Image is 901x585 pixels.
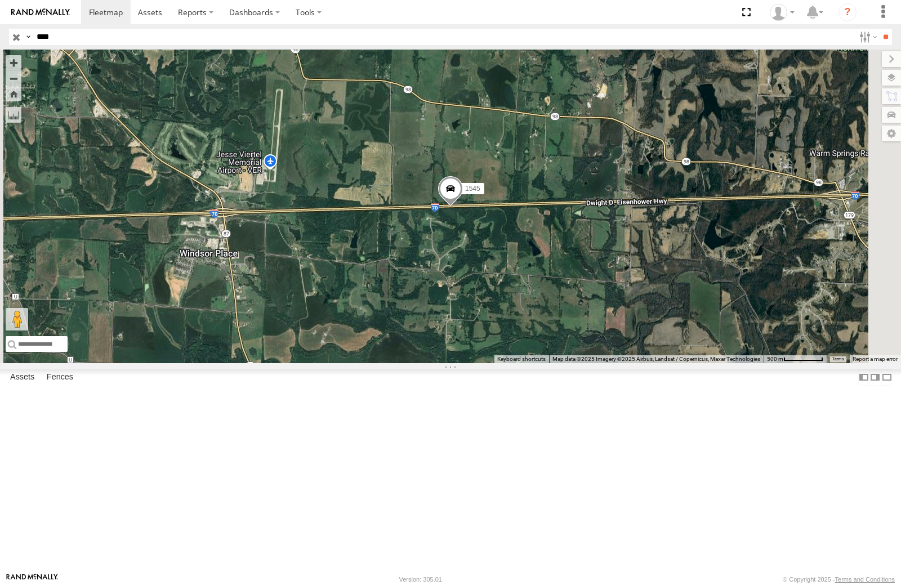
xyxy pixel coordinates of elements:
label: Fences [41,369,79,385]
span: 500 m [767,356,783,362]
span: Map data ©2025 Imagery ©2025 Airbus, Landsat / Copernicus, Maxar Technologies [552,356,760,362]
div: Version: 305.01 [399,576,442,583]
label: Measure [6,107,21,123]
label: Dock Summary Table to the Left [858,369,869,386]
button: Zoom Home [6,86,21,101]
button: Drag Pegman onto the map to open Street View [6,308,28,331]
a: Terms and Conditions [835,576,895,583]
img: rand-logo.svg [11,8,70,16]
label: Dock Summary Table to the Right [869,369,881,386]
label: Hide Summary Table [881,369,893,386]
button: Zoom in [6,55,21,70]
a: Visit our Website [6,574,58,585]
label: Search Filter Options [855,29,879,45]
a: Report a map error [853,356,898,362]
span: 1545 [465,185,480,193]
button: Keyboard shortcuts [497,355,546,363]
label: Search Query [24,29,33,45]
button: Zoom out [6,70,21,86]
a: Terms [832,357,844,361]
i: ? [838,3,857,21]
label: Map Settings [882,126,901,141]
div: Jana Barrett [766,4,799,21]
div: © Copyright 2025 - [783,576,895,583]
button: Map Scale: 500 m per 67 pixels [764,355,827,363]
label: Assets [5,369,40,385]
